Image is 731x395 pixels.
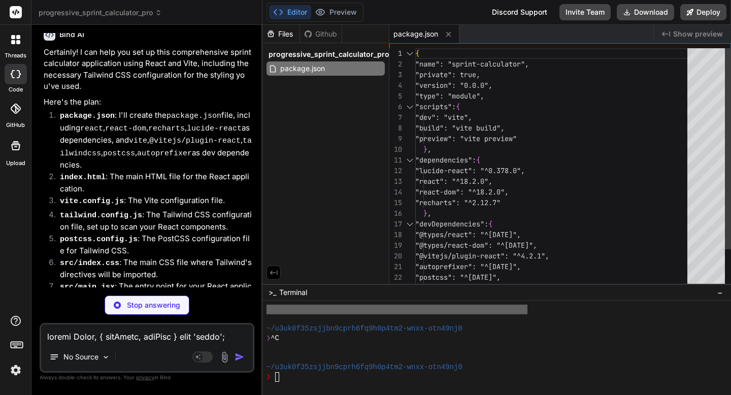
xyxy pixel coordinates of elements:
[415,70,480,79] span: "private": true,
[148,124,185,133] code: recharts
[235,352,245,362] img: icon
[59,29,84,40] h6: Bind AI
[415,241,537,250] span: "@types/react-dom": "^[DATE]",
[389,229,402,240] div: 18
[389,70,402,80] div: 3
[60,137,252,158] code: tailwindcss
[300,29,342,39] div: Github
[715,284,725,301] button: −
[415,177,492,186] span: "react": "^18.2.0",
[7,361,24,379] img: settings
[389,80,402,91] div: 4
[427,145,431,154] span: ,
[60,235,138,244] code: postcss.config.js
[80,124,103,133] code: react
[262,29,300,39] div: Files
[5,51,26,60] label: threads
[403,155,416,166] div: Click to collapse the range.
[415,102,456,111] span: "scripts":
[52,233,252,257] li: : The PostCSS configuration file for Tailwind CSS.
[44,47,252,92] p: Certainly! I can help you set up this comprehensive sprint calculator application using React and...
[427,209,431,218] span: ,
[52,195,252,209] li: : The Vite configuration file.
[6,159,25,168] label: Upload
[488,219,492,228] span: {
[389,102,402,112] div: 6
[389,112,402,123] div: 7
[149,137,241,145] code: @vitejs/plugin-react
[389,48,402,59] div: 1
[389,166,402,176] div: 12
[680,4,726,20] button: Deploy
[167,112,221,120] code: package.json
[102,353,110,361] img: Pick Models
[6,121,25,129] label: GitHub
[311,5,361,19] button: Preview
[486,4,553,20] div: Discord Support
[52,110,252,171] li: : I'll create the file, including , , , as dependencies, and , , , , as dev dependencies.
[269,287,276,298] span: >_
[415,123,505,133] span: "build": "vite build",
[389,219,402,229] div: 17
[60,283,115,291] code: src/main.jsx
[60,259,119,268] code: src/index.css
[423,145,427,154] span: }
[9,85,23,94] label: code
[137,149,192,158] code: autoprefixer
[415,198,501,207] span: "recharts": "^2.12.7"
[617,4,674,20] button: Download
[559,4,611,20] button: Invite Team
[389,272,402,283] div: 22
[127,300,180,310] p: Stop answering
[389,261,402,272] div: 21
[423,209,427,218] span: }
[389,59,402,70] div: 2
[415,134,517,143] span: "preview": "vite preview"
[103,149,135,158] code: postcss
[415,81,492,90] span: "version": "0.0.0",
[267,372,271,382] span: ❯
[415,59,529,69] span: "name": "sprint-calculator",
[389,208,402,219] div: 16
[415,113,472,122] span: "dev": "vite",
[415,155,476,164] span: "dependencies":
[415,262,521,271] span: "autoprefixer": "^[DATE]",
[415,166,525,175] span: "lucide-react": "^0.378.0",
[267,334,271,343] span: ❯
[129,137,147,145] code: vite
[52,257,252,281] li: : The main CSS file where Tailwind's directives will be imported.
[717,287,723,298] span: −
[403,48,416,59] div: Click to collapse the range.
[403,219,416,229] div: Click to collapse the range.
[389,144,402,155] div: 10
[415,91,484,101] span: "type": "module",
[39,8,162,18] span: progressive_sprint_calculator_pro
[219,351,230,363] img: attachment
[52,171,252,195] li: : The main HTML file for the React application.
[136,374,154,380] span: privacy
[269,5,311,19] button: Editor
[269,49,389,59] span: progressive_sprint_calculator_pro
[60,211,142,220] code: tailwind.config.js
[389,123,402,134] div: 8
[415,251,549,260] span: "@vitejs/plugin-react": "^4.2.1",
[415,49,419,58] span: {
[267,363,462,372] span: ~/u3uk0f35zsjjbn9cprh6fq9h0p4tm2-wnxx-otn49nj0
[456,102,460,111] span: {
[415,273,501,282] span: "postcss": "^[DATE]",
[673,29,723,39] span: Show preview
[389,187,402,197] div: 14
[267,324,462,334] span: ~/u3uk0f35zsjjbn9cprh6fq9h0p4tm2-wnxx-otn49nj0
[52,209,252,233] li: : The Tailwind CSS configuration file, set up to scan your React components.
[389,176,402,187] div: 13
[389,251,402,261] div: 20
[389,91,402,102] div: 5
[60,197,124,206] code: vite.config.js
[393,29,438,39] span: package.json
[105,124,146,133] code: react-dom
[63,352,98,362] p: No Source
[279,287,307,298] span: Terminal
[389,240,402,251] div: 19
[415,283,513,292] span: "tailwindcss": "^3.4.3",
[389,155,402,166] div: 11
